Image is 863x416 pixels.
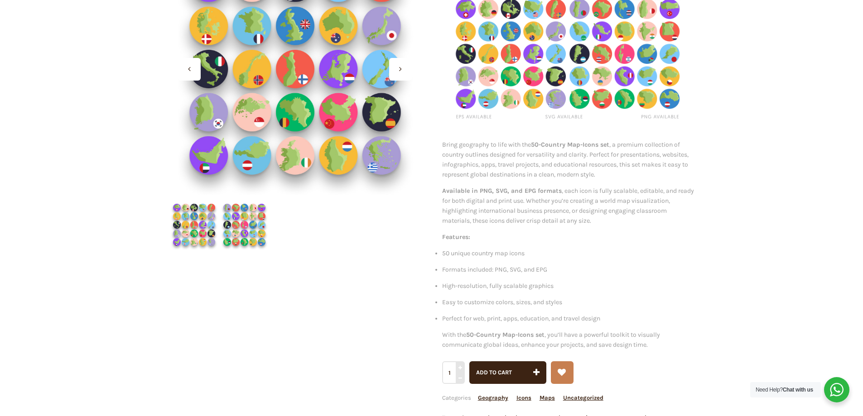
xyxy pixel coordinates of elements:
[442,265,694,275] p: Formats included: PNG, SVG, and EPG
[478,394,508,401] a: Geography
[756,387,813,393] span: Need Help?
[540,394,555,401] a: Maps
[442,394,603,401] span: Categories
[442,281,694,291] p: High-resolution, fully scalable graphics
[531,141,609,148] strong: 50-Country Map-Icons set
[442,233,470,241] strong: Features:
[476,369,512,376] span: Add to cart
[442,140,694,180] p: Bring geography to life with the , a premium collection of country outlines designed for versatil...
[469,361,546,384] button: Add to cart
[783,387,813,393] strong: Chat with us
[466,331,545,339] strong: 50-Country Map-Icons set
[442,330,694,350] p: With the , you’ll have a powerful toolkit to visually communicate global ideas, enhance your proj...
[442,249,694,258] p: 50 unique country map icons
[442,187,562,195] strong: Available in PNG, SVG, and EPG formats
[442,314,694,324] p: Perfect for web, print, apps, education, and travel design
[563,394,603,401] a: Uncategorized
[516,394,531,401] a: Icons
[442,186,694,226] p: , each icon is fully scalable, editable, and ready for both digital and print use. Whether you’re...
[442,297,694,307] p: Easy to customize colors, sizes, and styles
[442,361,463,384] input: Qty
